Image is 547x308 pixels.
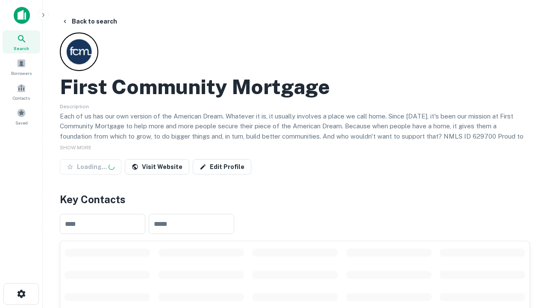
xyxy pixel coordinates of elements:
span: Contacts [13,95,30,101]
span: Saved [15,119,28,126]
img: capitalize-icon.png [14,7,30,24]
a: Contacts [3,80,40,103]
a: Search [3,30,40,53]
a: Edit Profile [193,159,251,175]
span: Description [60,104,89,110]
a: Borrowers [3,55,40,78]
span: SHOW MORE [60,145,91,151]
span: Borrowers [11,70,32,77]
h2: First Community Mortgage [60,74,330,99]
h4: Key Contacts [60,192,530,207]
iframe: Chat Widget [504,212,547,253]
a: Visit Website [125,159,189,175]
p: Each of us has our own version of the American Dream. Whatever it is, it usually involves a place... [60,111,530,151]
button: Back to search [58,14,121,29]
span: Search [14,45,29,52]
a: Saved [3,105,40,128]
